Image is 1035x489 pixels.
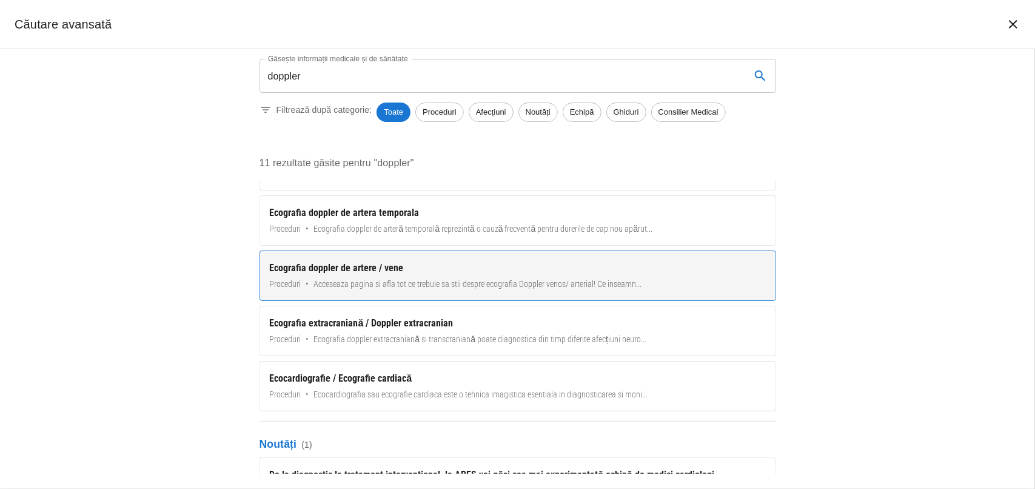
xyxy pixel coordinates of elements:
[306,223,309,235] span: •
[563,103,601,122] div: Echipă
[416,106,463,118] span: Proceduri
[301,439,312,451] span: ( 1 )
[377,103,410,122] div: Toate
[377,106,410,118] span: Toate
[306,333,309,346] span: •
[563,106,601,118] span: Echipă
[270,316,766,331] div: Ecografia extracraniană / Doppler extracranian
[260,156,776,170] p: 11 rezultate găsite pentru "doppler"
[270,333,301,346] span: Proceduri
[999,10,1028,39] button: închide căutarea
[314,388,648,401] span: Ecocardiografia sau ecografie cardiaca este o tehnica imagistica esentiala in diagnosticarea si m...
[469,103,514,122] div: Afecțiuni
[15,15,112,34] h2: Căutare avansată
[306,278,309,291] span: •
[314,333,646,346] span: Ecografia doppler extracraniană si transcraniană poate diagnostica din timp diferite afecțiuni ne...
[260,436,776,452] p: Noutăți
[270,223,301,235] span: Proceduri
[607,106,646,118] span: Ghiduri
[270,261,766,275] div: Ecografia doppler de artere / vene
[314,278,642,291] span: Acceseaza pagina si afla tot ce trebuie sa stii despre ecografia Doppler venos/ arterial! Ce inse...
[270,388,301,401] span: Proceduri
[260,59,741,93] input: Introduceți un termen pentru căutare...
[260,195,776,246] a: Ecografia doppler de artera temporalaProceduri•Ecografia doppler de arteră temporală reprezintă o...
[270,468,766,482] div: De la diagnostic la tratament interventional, la ARES vei găsi cea mai experimentată echipă de me...
[469,106,513,118] span: Afecțiuni
[268,53,408,64] label: Găsește informații medicale și de sănătate
[415,103,464,122] div: Proceduri
[651,103,726,122] div: Consilier Medical
[746,61,775,90] button: search
[306,388,309,401] span: •
[260,306,776,356] a: Ecografia extracraniană / Doppler extracranianProceduri•Ecografia doppler extracraniană si transc...
[606,103,646,122] div: Ghiduri
[276,104,372,116] p: Filtrează după categorie:
[270,278,301,291] span: Proceduri
[518,103,558,122] div: Noutăți
[270,371,766,386] div: Ecocardiografie / Ecografie cardiacă
[260,361,776,411] a: Ecocardiografie / Ecografie cardiacăProceduri•Ecocardiografia sau ecografie cardiaca este o tehni...
[519,106,557,118] span: Noutăți
[270,206,766,220] div: Ecografia doppler de artera temporala
[314,223,653,235] span: Ecografia doppler de arteră temporală reprezintă o cauză frecventă pentru durerile de cap nou apă...
[260,251,776,301] a: Ecografia doppler de artere / veneProceduri•Acceseaza pagina si afla tot ce trebuie sa stii despr...
[652,106,725,118] span: Consilier Medical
